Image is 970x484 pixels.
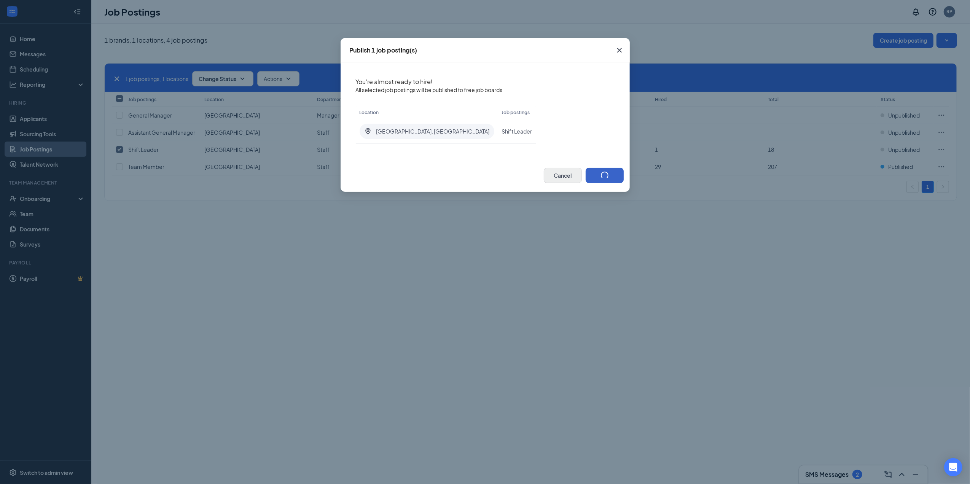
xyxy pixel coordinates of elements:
[498,119,536,144] td: Shift Leader
[944,458,962,476] div: Open Intercom Messenger
[498,106,536,119] th: Job postings
[609,38,630,62] button: Close
[350,46,417,54] div: Publish 1 job posting(s)
[544,168,582,183] button: Cancel
[376,127,490,135] span: [GEOGRAPHIC_DATA], [GEOGRAPHIC_DATA]
[364,127,372,135] svg: LocationPin
[356,86,536,94] span: All selected job postings will be published to free job boards.
[356,106,498,119] th: Location
[615,46,624,55] svg: Cross
[356,78,536,86] p: You're almost ready to hire!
